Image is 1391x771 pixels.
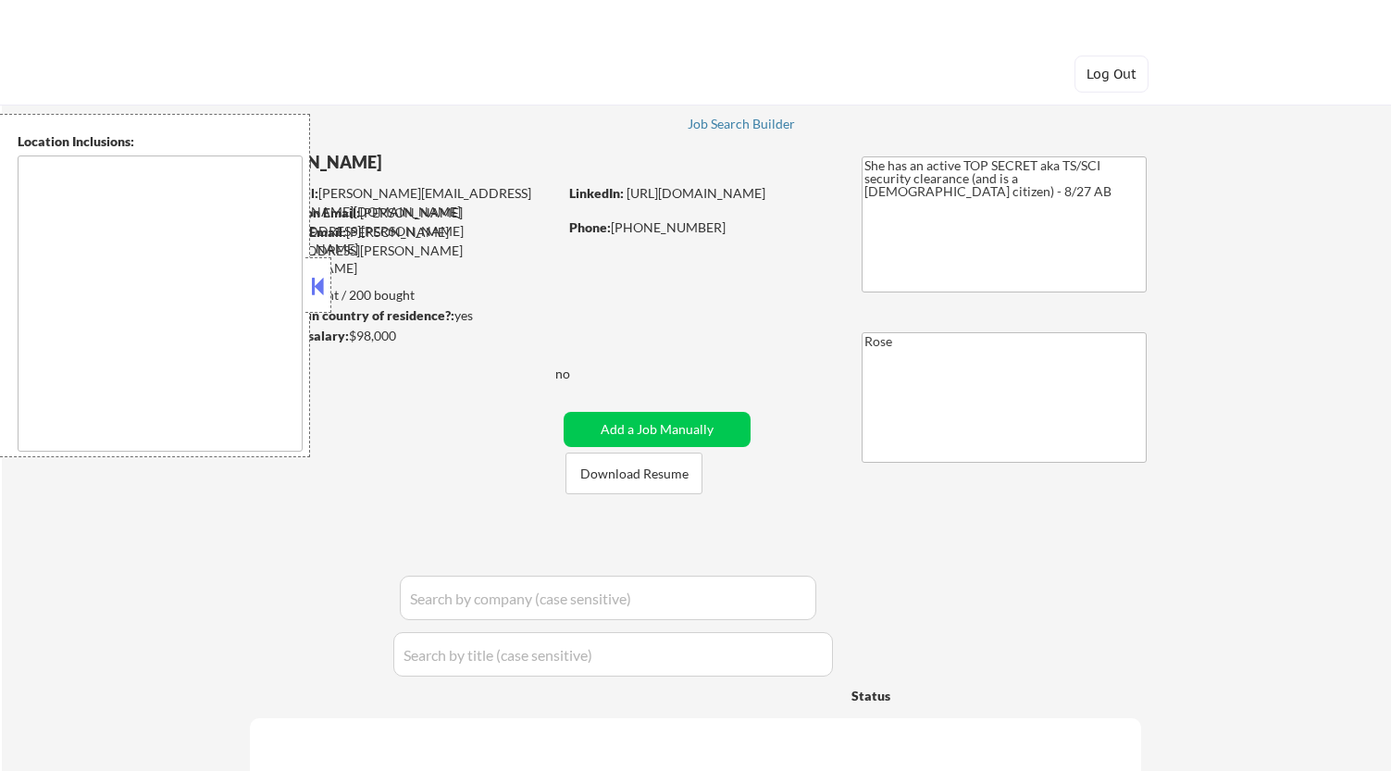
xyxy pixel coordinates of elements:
[251,184,557,220] div: [PERSON_NAME][EMAIL_ADDRESS][PERSON_NAME][DOMAIN_NAME]
[249,286,557,305] div: 72 sent / 200 bought
[400,576,816,620] input: Search by company (case sensitive)
[569,185,624,201] strong: LinkedIn:
[250,151,630,174] div: [PERSON_NAME]
[851,678,1011,712] div: Status
[18,132,303,151] div: Location Inclusions:
[688,118,796,131] div: Job Search Builder
[249,306,552,325] div: yes
[249,307,454,323] strong: Can work in country of residence?:
[627,185,765,201] a: [URL][DOMAIN_NAME]
[565,453,702,494] button: Download Resume
[1074,56,1149,93] button: Log Out
[393,632,833,677] input: Search by title (case sensitive)
[555,365,608,383] div: no
[251,204,557,258] div: [PERSON_NAME][EMAIL_ADDRESS][PERSON_NAME][DOMAIN_NAME]
[249,327,557,345] div: $98,000
[569,219,611,235] strong: Phone:
[569,218,831,237] div: [PHONE_NUMBER]
[250,223,557,278] div: [PERSON_NAME][EMAIL_ADDRESS][PERSON_NAME][DOMAIN_NAME]
[564,412,751,447] button: Add a Job Manually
